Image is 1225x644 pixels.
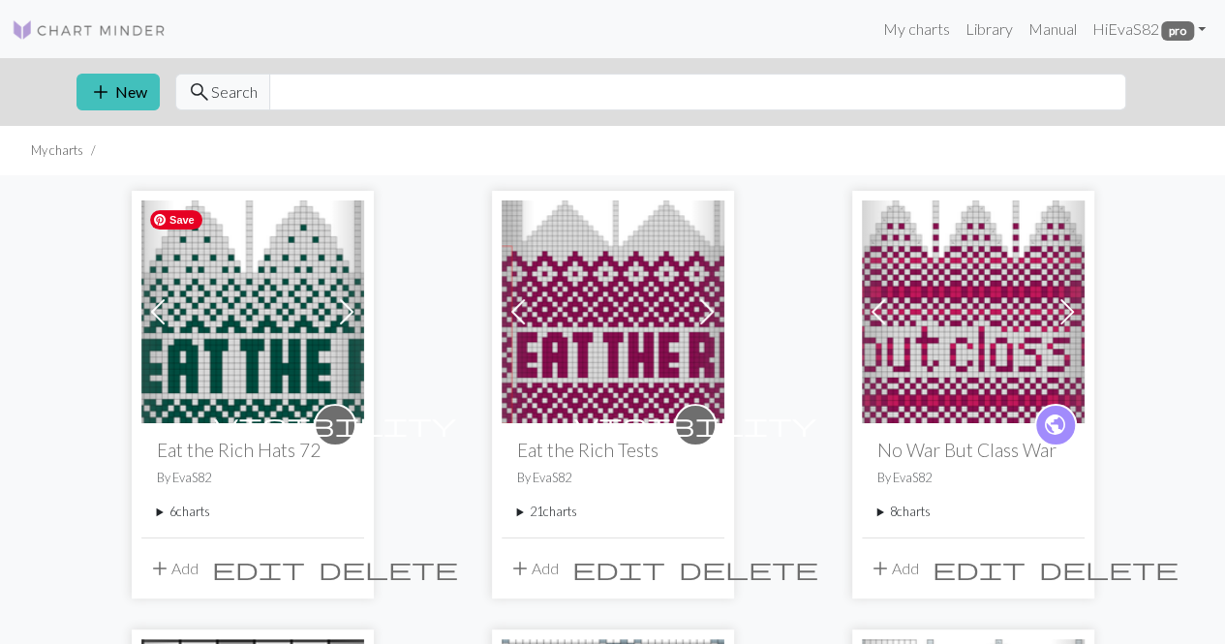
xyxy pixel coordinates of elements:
[214,406,456,445] i: private
[212,557,305,580] i: Edit
[319,555,458,582] span: delete
[1020,10,1084,48] a: Manual
[157,439,349,461] h2: Eat the Rich Hats 72
[926,550,1032,587] button: Edit
[157,469,349,487] p: By EvaS82
[874,10,957,48] a: My charts
[862,200,1085,423] img: No War But Class War 98x39
[1034,404,1077,446] a: public
[574,410,816,440] span: visibility
[1161,21,1194,41] span: pro
[141,550,205,587] button: Add
[933,557,1026,580] i: Edit
[312,550,465,587] button: Delete
[679,555,818,582] span: delete
[502,300,724,319] a: Eat the Rich 80x44
[869,555,892,582] span: add
[574,406,816,445] i: private
[502,200,724,423] img: Eat the Rich 80x44
[672,550,825,587] button: Delete
[212,555,305,582] span: edit
[957,10,1020,48] a: Library
[1039,555,1179,582] span: delete
[517,503,709,521] summary: 21charts
[877,439,1069,461] h2: No War But Class War
[1084,10,1213,48] a: HiEvaS82 pro
[502,550,566,587] button: Add
[877,503,1069,521] summary: 8charts
[148,555,171,582] span: add
[508,555,532,582] span: add
[877,469,1069,487] p: By EvaS82
[1032,550,1185,587] button: Delete
[157,503,349,521] summary: 6charts
[517,439,709,461] h2: Eat the Rich Tests
[150,210,202,230] span: Save
[862,300,1085,319] a: No War But Class War 98x39
[141,200,364,423] img: Green Eat the Rich72x37
[188,78,211,106] span: search
[572,555,665,582] span: edit
[141,300,364,319] a: Green Eat the Rich72x37
[566,550,672,587] button: Edit
[89,78,112,106] span: add
[31,141,83,160] li: My charts
[933,555,1026,582] span: edit
[1043,406,1067,445] i: public
[12,18,167,42] img: Logo
[77,74,160,110] button: New
[572,557,665,580] i: Edit
[1043,410,1067,440] span: public
[517,469,709,487] p: By EvaS82
[214,410,456,440] span: visibility
[211,80,258,104] span: Search
[862,550,926,587] button: Add
[205,550,312,587] button: Edit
